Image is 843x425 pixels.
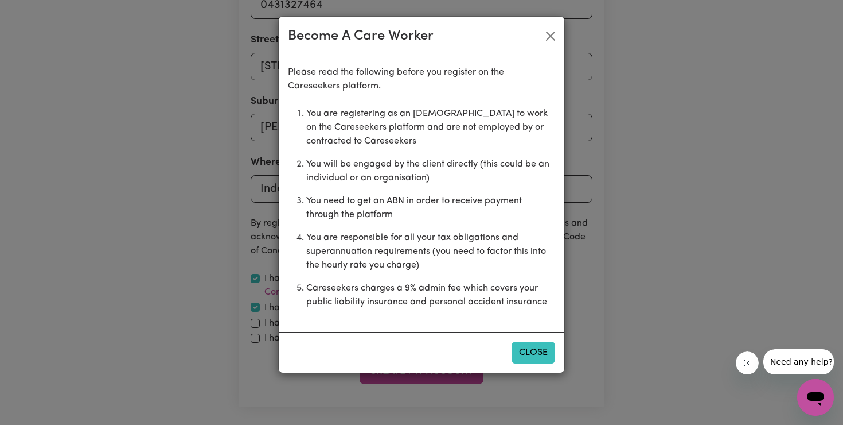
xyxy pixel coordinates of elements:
[541,27,560,45] button: Close
[736,351,759,374] iframe: Close message
[763,349,834,374] iframe: Message from company
[797,379,834,416] iframe: Button to launch messaging window
[288,65,555,93] p: Please read the following before you register on the Careseekers platform.
[306,153,555,190] li: You will be engaged by the client directly (this could be an individual or an organisation)
[306,226,555,277] li: You are responsible for all your tax obligations and superannuation requirements (you need to fac...
[288,26,434,47] div: Become A Care Worker
[512,342,555,364] button: Close
[306,277,555,314] li: Careseekers charges a 9% admin fee which covers your public liability insurance and personal acci...
[306,102,555,153] li: You are registering as an [DEMOGRAPHIC_DATA] to work on the Careseekers platform and are not empl...
[306,190,555,226] li: You need to get an ABN in order to receive payment through the platform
